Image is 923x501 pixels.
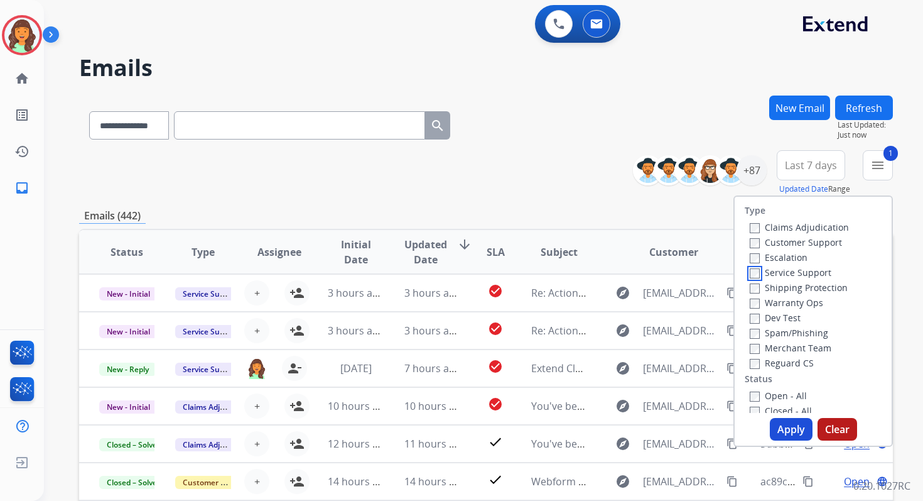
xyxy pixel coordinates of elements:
[643,436,720,451] span: [EMAIL_ADDRESS][DOMAIN_NAME]
[750,223,760,233] input: Claims Adjudication
[838,130,893,140] span: Just now
[488,472,503,487] mat-icon: check
[287,361,302,376] mat-icon: person_remove
[643,285,720,300] span: [EMAIL_ADDRESS][DOMAIN_NAME]
[289,285,305,300] mat-icon: person_add
[779,184,850,194] span: Range
[404,324,461,338] span: 3 hours ago
[870,158,885,173] mat-icon: menu
[863,150,893,180] button: 1
[175,400,261,414] span: Claims Adjudication
[328,324,384,338] span: 3 hours ago
[785,163,837,168] span: Last 7 days
[726,287,738,299] mat-icon: content_copy
[175,476,257,489] span: Customer Support
[615,399,630,414] mat-icon: explore
[531,475,816,488] span: Webform from [EMAIL_ADDRESS][DOMAIN_NAME] on [DATE]
[328,237,383,267] span: Initial Date
[79,208,146,224] p: Emails (442)
[750,314,760,324] input: Dev Test
[726,476,738,487] mat-icon: content_copy
[835,96,893,120] button: Refresh
[328,286,384,300] span: 3 hours ago
[289,323,305,338] mat-icon: person_add
[750,344,760,354] input: Merchant Team
[254,399,260,414] span: +
[750,236,842,248] label: Customer Support
[244,318,269,343] button: +
[404,475,467,488] span: 14 hours ago
[750,267,831,278] label: Service Support
[750,357,814,369] label: Reguard CS
[328,475,390,488] span: 14 hours ago
[404,237,447,267] span: Updated Date
[844,474,870,489] span: Open
[488,321,503,336] mat-icon: check_circle
[488,284,503,299] mat-icon: check_circle
[457,237,472,252] mat-icon: arrow_downward
[257,245,301,260] span: Assignee
[838,120,893,130] span: Last Updated:
[745,204,765,217] label: Type
[750,282,848,294] label: Shipping Protection
[643,474,720,489] span: [EMAIL_ADDRESS][DOMAIN_NAME]
[541,245,578,260] span: Subject
[779,184,828,194] button: Updated Date
[247,358,267,379] img: agent-avatar
[750,284,760,294] input: Shipping Protection
[750,359,760,369] input: Reguard CS
[643,323,720,338] span: [EMAIL_ADDRESS][DOMAIN_NAME]
[175,325,247,338] span: Service Support
[175,287,247,300] span: Service Support
[883,146,898,161] span: 1
[487,245,505,260] span: SLA
[750,327,828,339] label: Spam/Phishing
[726,438,738,449] mat-icon: content_copy
[99,476,169,489] span: Closed – Solved
[328,437,390,451] span: 12 hours ago
[192,245,215,260] span: Type
[488,434,503,449] mat-icon: check
[404,399,467,413] span: 10 hours ago
[244,394,269,419] button: +
[726,363,738,374] mat-icon: content_copy
[750,238,760,248] input: Customer Support
[877,476,888,487] mat-icon: language
[289,474,305,489] mat-icon: person_add
[615,361,630,376] mat-icon: explore
[615,474,630,489] mat-icon: explore
[531,361,922,375] span: Extend Claim - [PERSON_NAME] - Claim ID: 6b0f3071-62bd-4ba5-8a37-cb7925dfa011
[745,373,772,385] label: Status
[750,299,760,309] input: Warranty Ops
[99,400,158,414] span: New - Initial
[643,399,720,414] span: [EMAIL_ADDRESS][DOMAIN_NAME]
[289,399,305,414] mat-icon: person_add
[254,474,260,489] span: +
[750,268,760,278] input: Service Support
[726,325,738,336] mat-icon: content_copy
[254,285,260,300] span: +
[4,18,40,53] img: avatar
[750,405,812,417] label: Closed - All
[404,437,467,451] span: 11 hours ago
[289,436,305,451] mat-icon: person_add
[750,297,823,309] label: Warranty Ops
[750,253,760,263] input: Escalation
[14,107,30,123] mat-icon: list_alt
[615,285,630,300] mat-icon: explore
[99,287,158,300] span: New - Initial
[99,325,158,338] span: New - Initial
[244,469,269,494] button: +
[750,312,801,324] label: Dev Test
[244,280,269,306] button: +
[750,251,807,263] label: Escalation
[750,342,831,354] label: Merchant Team
[14,71,30,86] mat-icon: home
[430,118,445,133] mat-icon: search
[328,399,390,413] span: 10 hours ago
[769,96,830,120] button: New Email
[531,437,922,451] span: You've been assigned a new service order: 11fae019-518d-4a05-af0e-71fdc88d1d1b
[777,150,845,180] button: Last 7 days
[14,144,30,159] mat-icon: history
[737,155,767,185] div: +87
